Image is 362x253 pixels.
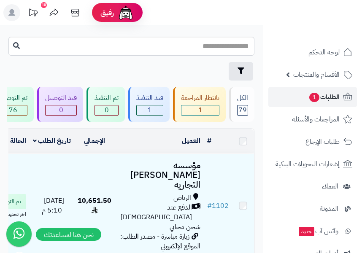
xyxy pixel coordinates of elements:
[268,109,357,129] a: المراجعات والأسئلة
[182,136,200,146] a: العميل
[136,93,163,103] div: قيد التنفيذ
[78,196,111,215] span: 10,651.50
[41,2,47,8] div: 10
[22,4,43,23] a: تحديثات المنصة
[238,105,248,115] span: 79
[95,105,118,115] span: 0
[268,199,357,219] a: المدونة
[322,180,338,192] span: العملاء
[40,196,64,215] span: [DATE] - 5:10 م
[268,42,357,62] a: لوحة التحكم
[137,105,163,115] span: 1
[100,8,114,18] span: رفيق
[127,87,171,122] a: قيد التنفيذ 1
[118,161,200,190] h3: مؤسسه [PERSON_NAME] التجاريه
[292,113,340,125] span: المراجعات والأسئلة
[207,201,229,211] a: #1102
[35,87,85,122] a: قيد التوصيل 0
[33,136,71,146] a: تاريخ الطلب
[299,227,314,236] span: جديد
[309,93,319,102] span: 1
[118,203,192,222] span: الدفع عند [DEMOGRAPHIC_DATA]
[268,176,357,196] a: العملاء
[320,203,338,215] span: المدونة
[95,93,119,103] div: تم التنفيذ
[171,87,227,122] a: بانتظار المراجعة 1
[298,225,338,237] span: وآتس آب
[181,93,219,103] div: بانتظار المراجعة
[268,132,357,152] a: طلبات الإرجاع
[308,91,340,103] span: الطلبات
[305,22,354,40] img: logo-2.png
[268,154,357,174] a: إشعارات التحويلات البنكية
[84,136,105,146] a: الإجمالي
[237,93,248,103] div: الكل
[268,221,357,241] a: وآتس آبجديد
[181,105,219,115] span: 1
[10,136,26,146] a: الحالة
[170,222,200,232] span: شحن مجاني
[207,201,212,211] span: #
[276,158,340,170] span: إشعارات التحويلات البنكية
[227,87,256,122] a: الكل79
[173,193,191,203] span: الرياض
[268,87,357,107] a: الطلبات1
[308,46,340,58] span: لوحة التحكم
[293,69,340,81] span: الأقسام والمنتجات
[305,136,340,148] span: طلبات الإرجاع
[117,4,134,21] img: ai-face.png
[46,105,76,115] span: 0
[207,136,211,146] a: #
[45,93,77,103] div: قيد التوصيل
[120,231,200,251] span: زيارة مباشرة - مصدر الطلب: الموقع الإلكتروني
[85,87,127,122] a: تم التنفيذ 0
